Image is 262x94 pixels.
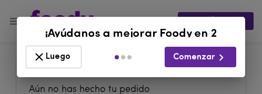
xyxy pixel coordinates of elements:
[33,50,75,64] span: Luego
[211,44,262,94] iframe: Messagebird Livechat Widget
[26,46,82,68] button: Luego
[165,47,236,67] button: Comenzar
[173,51,228,64] span: Comenzar
[23,28,239,53] h2: ¡Ayúdanos a mejorar Foody en 2 minutos!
